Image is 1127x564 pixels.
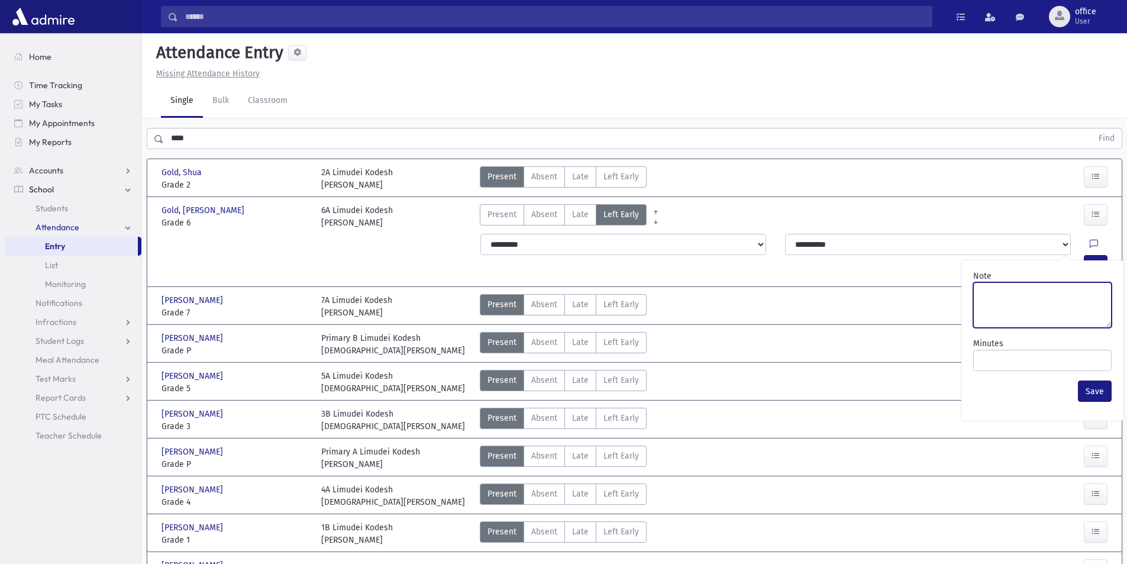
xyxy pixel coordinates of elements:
[487,374,516,386] span: Present
[5,114,141,133] a: My Appointments
[35,373,76,384] span: Test Marks
[203,85,238,118] a: Bulk
[5,133,141,152] a: My Reports
[321,204,393,229] div: 6A Limudei Kodesh [PERSON_NAME]
[5,95,141,114] a: My Tasks
[480,521,647,546] div: AttTypes
[5,47,141,66] a: Home
[480,408,647,433] div: AttTypes
[5,350,141,369] a: Meal Attendance
[572,526,589,538] span: Late
[35,203,68,214] span: Students
[603,336,639,349] span: Left Early
[480,332,647,357] div: AttTypes
[603,170,639,183] span: Left Early
[1075,7,1096,17] span: office
[5,275,141,294] a: Monitoring
[5,369,141,388] a: Test Marks
[162,382,309,395] span: Grade 5
[480,204,647,229] div: AttTypes
[480,484,647,508] div: AttTypes
[572,374,589,386] span: Late
[480,294,647,319] div: AttTypes
[35,336,84,346] span: Student Logs
[5,388,141,407] a: Report Cards
[531,298,557,311] span: Absent
[572,450,589,462] span: Late
[35,298,82,308] span: Notifications
[321,166,393,191] div: 2A Limudei Kodesh [PERSON_NAME]
[162,217,309,229] span: Grade 6
[162,534,309,546] span: Grade 1
[162,521,225,534] span: [PERSON_NAME]
[5,237,138,256] a: Entry
[35,392,86,403] span: Report Cards
[5,407,141,426] a: PTC Schedule
[603,488,639,500] span: Left Early
[531,374,557,386] span: Absent
[321,332,465,357] div: Primary B Limudei Kodesh [DEMOGRAPHIC_DATA][PERSON_NAME]
[1075,17,1096,26] span: User
[156,69,260,79] u: Missing Attendance History
[151,69,260,79] a: Missing Attendance History
[572,412,589,424] span: Late
[162,370,225,382] span: [PERSON_NAME]
[487,526,516,538] span: Present
[973,270,992,282] label: Note
[161,85,203,118] a: Single
[531,526,557,538] span: Absent
[603,526,639,538] span: Left Early
[603,298,639,311] span: Left Early
[480,370,647,395] div: AttTypes
[162,484,225,496] span: [PERSON_NAME]
[480,446,647,470] div: AttTypes
[29,118,95,128] span: My Appointments
[151,43,283,63] h5: Attendance Entry
[35,222,79,233] span: Attendance
[162,446,225,458] span: [PERSON_NAME]
[162,458,309,470] span: Grade P
[321,484,465,508] div: 4A Limudei Kodesh [DEMOGRAPHIC_DATA][PERSON_NAME]
[1078,381,1112,402] button: Save
[572,488,589,500] span: Late
[238,85,297,118] a: Classroom
[162,344,309,357] span: Grade P
[35,430,102,441] span: Teacher Schedule
[29,51,51,62] span: Home
[5,161,141,180] a: Accounts
[531,170,557,183] span: Absent
[45,241,65,252] span: Entry
[572,208,589,221] span: Late
[162,166,204,179] span: Gold, Shua
[531,488,557,500] span: Absent
[5,312,141,331] a: Infractions
[603,208,639,221] span: Left Early
[29,165,63,176] span: Accounts
[531,450,557,462] span: Absent
[321,446,420,470] div: Primary A Limudei Kodesh [PERSON_NAME]
[162,420,309,433] span: Grade 3
[572,170,589,183] span: Late
[45,260,58,270] span: List
[480,166,647,191] div: AttTypes
[487,170,516,183] span: Present
[178,6,932,27] input: Search
[35,411,86,422] span: PTC Schedule
[162,294,225,307] span: [PERSON_NAME]
[321,521,393,546] div: 1B Limudei Kodesh [PERSON_NAME]
[5,294,141,312] a: Notifications
[35,354,99,365] span: Meal Attendance
[973,337,1003,350] label: Minutes
[5,218,141,237] a: Attendance
[5,199,141,218] a: Students
[487,450,516,462] span: Present
[1092,128,1122,149] button: Find
[487,488,516,500] span: Present
[5,331,141,350] a: Student Logs
[5,76,141,95] a: Time Tracking
[572,336,589,349] span: Late
[5,180,141,199] a: School
[29,99,62,109] span: My Tasks
[162,204,247,217] span: Gold, [PERSON_NAME]
[487,412,516,424] span: Present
